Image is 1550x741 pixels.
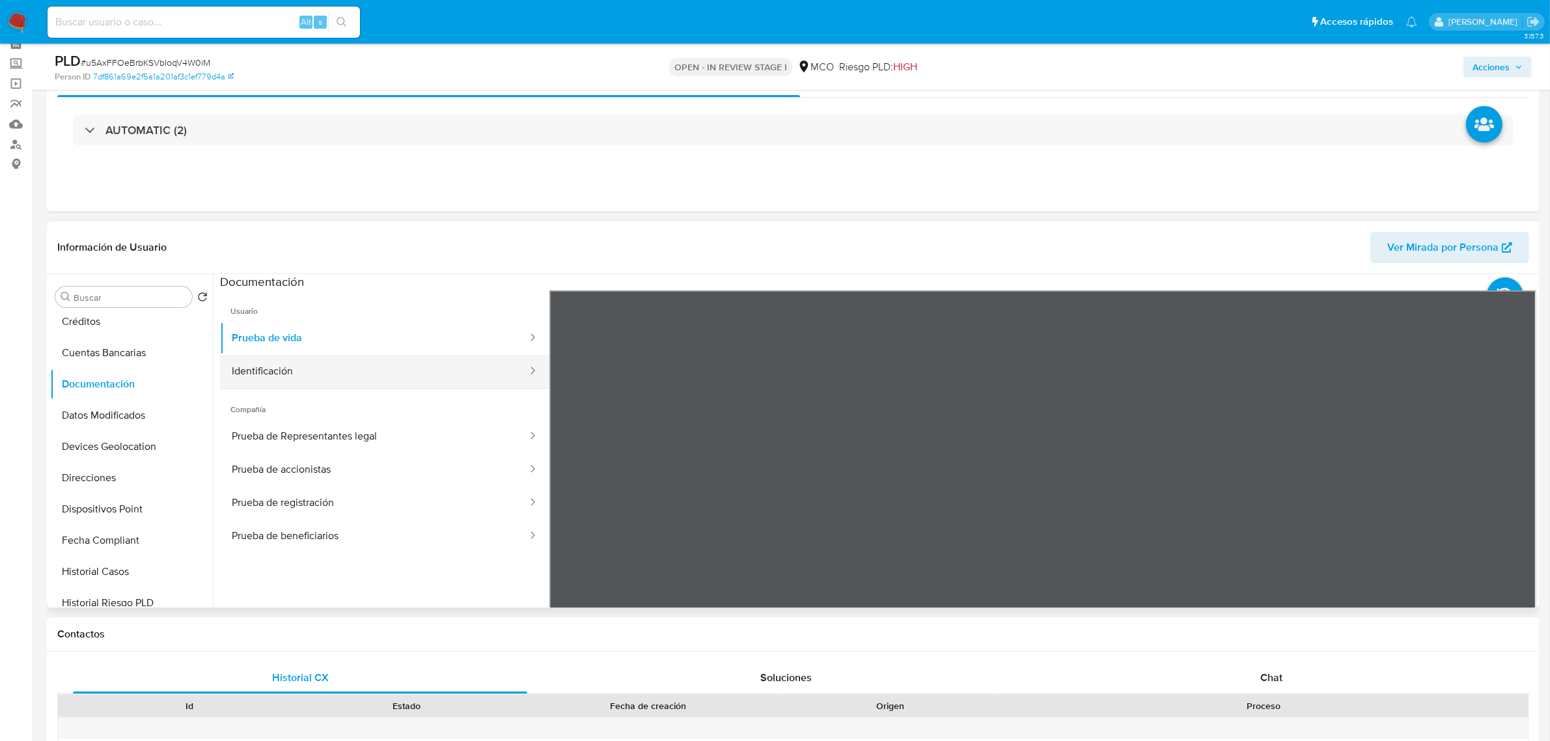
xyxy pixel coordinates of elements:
div: Id [90,699,288,712]
span: Acciones [1473,57,1510,77]
div: Estado [307,699,505,712]
button: Documentación [50,369,213,400]
span: s [318,16,322,28]
b: Person ID [55,71,90,83]
b: PLD [55,50,81,71]
button: Fecha Compliant [50,525,213,556]
input: Buscar [74,292,187,303]
span: Historial CX [272,670,329,685]
div: Proceso [1008,699,1519,712]
h1: Contactos [57,628,1529,641]
button: search-icon [328,13,355,31]
span: Alt [301,16,311,28]
span: HIGH [893,59,917,74]
button: Ver Mirada por Persona [1370,232,1529,263]
button: Historial Riesgo PLD [50,587,213,619]
span: Riesgo PLD: [839,60,917,74]
div: AUTOMATIC (2) [73,115,1514,145]
span: Ver Mirada por Persona [1387,232,1499,263]
span: Soluciones [760,670,812,685]
div: MCO [797,60,834,74]
span: # u5AxFFOeBrbKSVbIoqV4W0iM [81,56,210,69]
button: Volver al orden por defecto [197,292,208,306]
button: Cuentas Bancarias [50,337,213,369]
button: Historial Casos [50,556,213,587]
h1: Información de Usuario [57,241,167,254]
div: Origen [791,699,990,712]
p: felipe.cayon@mercadolibre.com [1448,16,1522,28]
span: 3.157.3 [1524,31,1543,41]
span: Accesos rápidos [1320,15,1393,29]
button: Datos Modificados [50,400,213,431]
button: Dispositivos Point [50,494,213,525]
span: Chat [1260,670,1282,685]
a: Notificaciones [1406,16,1417,27]
button: Créditos [50,306,213,337]
button: Buscar [61,292,71,302]
p: OPEN - IN REVIEW STAGE I [669,58,792,76]
button: Devices Geolocation [50,431,213,462]
h3: AUTOMATIC (2) [105,123,187,137]
input: Buscar usuario o caso... [48,14,360,31]
button: Acciones [1463,57,1532,77]
a: Salir [1527,15,1540,29]
a: 7df861a69e2f5a1a201af3c1ef779d4a [93,71,234,83]
button: Direcciones [50,462,213,494]
div: Fecha de creación [524,699,773,712]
